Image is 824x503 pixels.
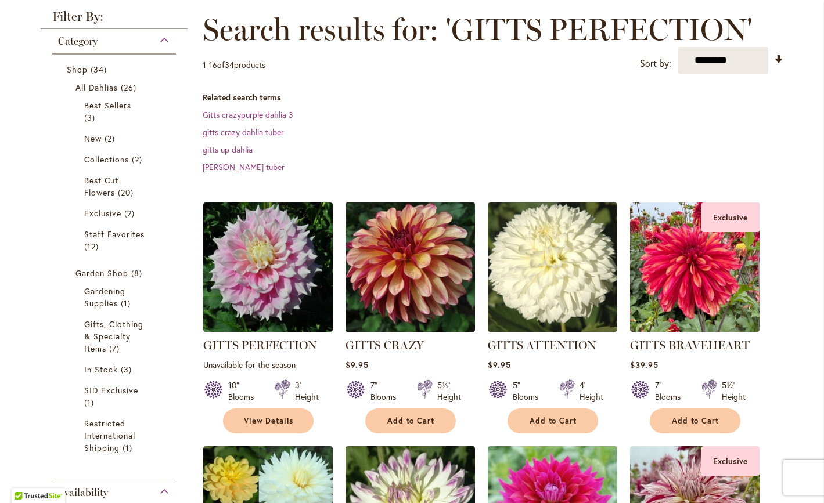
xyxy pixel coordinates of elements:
label: Sort by: [640,53,671,74]
span: Best Sellers [84,100,132,111]
span: Exclusive [84,208,121,219]
span: Search results for: 'GITTS PERFECTION' [203,12,753,47]
span: 1 [84,396,97,408]
span: 3 [121,363,135,375]
p: - of products [203,56,265,74]
div: 5½' Height [437,379,461,403]
span: 34 [225,59,234,70]
span: Availability [58,486,108,499]
span: 1 [203,59,206,70]
span: 16 [209,59,217,70]
span: Best Cut Flowers [84,175,118,198]
a: [PERSON_NAME] tuber [203,161,285,172]
span: Restricted International Shipping [84,418,136,453]
a: gitts crazy dahlia tuber [203,126,284,137]
span: $9.95 [346,359,369,370]
span: $9.95 [488,359,511,370]
a: GITTS ATTENTION [488,338,596,352]
a: gitts up dahlia [203,144,253,155]
span: 12 [84,240,102,252]
a: In Stock [84,363,147,375]
span: Add to Cart [387,416,435,426]
iframe: Launch Accessibility Center [9,462,41,494]
div: 7" Blooms [370,379,403,403]
a: GITTS CRAZY [346,338,424,352]
span: Gifts, Clothing & Specialty Items [84,319,144,354]
a: Gifts, Clothing &amp; Specialty Items [84,318,147,354]
span: Add to Cart [530,416,577,426]
span: All Dahlias [75,82,118,93]
a: Gitts crazypurple dahlia 3 [203,109,293,120]
span: Gardening Supplies [84,285,125,309]
button: Add to Cart [650,408,740,433]
img: Gitts Crazy [342,199,478,335]
span: Collections [84,154,129,165]
span: 34 [91,63,110,75]
span: SID Exclusive [84,385,139,396]
span: Staff Favorites [84,229,145,240]
a: Staff Favorites [84,228,147,252]
img: GITTS ATTENTION [488,202,617,332]
a: Shop [67,63,165,75]
a: GITTS PERFECTION [203,338,317,352]
span: Garden Shop [75,267,129,278]
strong: Filter By: [41,10,188,29]
a: View Details [223,408,314,433]
a: All Dahlias [75,81,156,93]
span: 1 [123,442,135,454]
div: 5" Blooms [513,379,545,403]
span: 7 [109,342,123,354]
p: Unavailable for the season [203,359,333,370]
span: $39.95 [630,359,659,370]
span: In Stock [84,364,118,375]
span: 20 [118,186,136,198]
span: 1 [121,297,134,309]
span: Add to Cart [672,416,719,426]
span: 2 [132,153,145,165]
span: New [84,133,102,144]
div: 4' Height [580,379,603,403]
button: Add to Cart [365,408,456,433]
div: Exclusive [701,202,760,232]
div: 3' Height [295,379,319,403]
a: Exclusive [84,207,147,219]
div: Exclusive [701,446,760,476]
a: GITTS PERFECTION [203,323,333,334]
div: 7" Blooms [655,379,688,403]
img: GITTS BRAVEHEART [630,202,760,332]
a: GITTS ATTENTION [488,323,617,334]
a: Gitts Crazy [346,323,475,334]
a: Garden Shop [75,267,156,279]
button: Add to Cart [508,408,598,433]
a: SID Exclusive [84,384,147,408]
span: 26 [121,81,139,93]
a: GITTS BRAVEHEART [630,338,750,352]
a: Gardening Supplies [84,285,147,309]
a: New [84,132,147,144]
div: 5½' Height [722,379,746,403]
span: 2 [124,207,138,219]
a: Collections [84,153,147,165]
a: GITTS BRAVEHEART Exclusive [630,323,760,334]
span: Shop [67,64,88,75]
div: 10" Blooms [228,379,261,403]
span: View Details [244,416,294,426]
a: Restricted International Shipping [84,417,147,454]
a: Best Cut Flowers [84,174,147,198]
dt: Related search terms [203,92,784,103]
span: 2 [105,132,118,144]
span: 3 [84,111,98,124]
img: GITTS PERFECTION [203,202,333,332]
span: 8 [131,267,145,279]
a: Best Sellers [84,99,147,124]
span: Category [58,35,98,48]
